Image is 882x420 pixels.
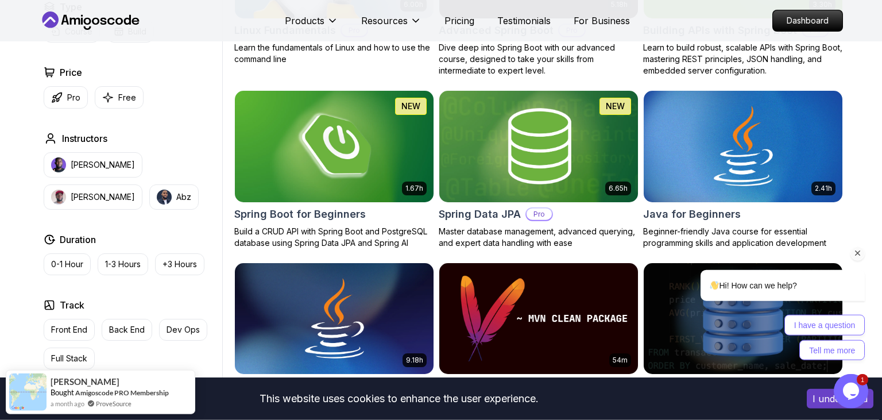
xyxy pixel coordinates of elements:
[44,348,95,369] button: Full Stack
[71,159,135,171] p: [PERSON_NAME]
[157,190,172,205] img: instructor img
[285,14,324,28] p: Products
[51,324,87,336] p: Front End
[155,253,204,275] button: +3 Hours
[51,353,87,364] p: Full Stack
[159,319,207,341] button: Dev Ops
[235,91,434,202] img: Spring Boot for Beginners card
[105,259,141,270] p: 1-3 Hours
[439,42,639,76] p: Dive deep into Spring Boot with our advanced course, designed to take your skills from intermedia...
[401,101,420,112] p: NEW
[51,157,66,172] img: instructor img
[644,263,842,375] img: Advanced Databases card
[609,184,628,193] p: 6.65h
[118,92,136,103] p: Free
[60,65,82,79] h2: Price
[102,319,152,341] button: Back End
[644,91,842,202] img: Java for Beginners card
[44,184,142,210] button: instructor img[PERSON_NAME]
[439,226,639,249] p: Master database management, advanced querying, and expert data handling with ease
[664,167,871,368] iframe: chat widget
[95,86,144,109] button: Free
[176,191,191,203] p: Abz
[444,14,474,28] a: Pricing
[606,101,625,112] p: NEW
[109,324,145,336] p: Back End
[834,374,871,409] iframe: chat widget
[62,132,107,145] h2: Instructors
[96,399,131,409] a: ProveSource
[44,152,142,178] button: instructor img[PERSON_NAME]
[285,14,338,37] button: Products
[44,86,88,109] button: Pro
[60,233,96,246] h2: Duration
[51,388,74,397] span: Bought
[439,263,638,375] img: Maven Essentials card
[643,206,741,222] h2: Java for Beginners
[643,226,843,249] p: Beginner-friendly Java course for essential programming skills and application development
[234,206,366,222] h2: Spring Boot for Beginners
[807,389,873,409] button: Accept cookies
[574,14,630,28] a: For Business
[527,209,552,220] p: Pro
[613,356,628,365] p: 54m
[439,206,521,222] h2: Spring Data JPA
[406,356,423,365] p: 9.18h
[71,191,135,203] p: [PERSON_NAME]
[234,90,434,249] a: Spring Boot for Beginners card1.67hNEWSpring Boot for BeginnersBuild a CRUD API with Spring Boot ...
[773,10,842,31] p: Dashboard
[75,388,169,397] a: Amigoscode PRO Membership
[361,14,408,28] p: Resources
[497,14,551,28] a: Testimonials
[9,373,47,411] img: provesource social proof notification image
[405,184,423,193] p: 1.67h
[439,90,639,249] a: Spring Data JPA card6.65hNEWSpring Data JPAProMaster database management, advanced querying, and ...
[772,10,843,32] a: Dashboard
[51,399,84,409] span: a month ago
[235,263,434,375] img: Java for Developers card
[361,14,421,37] button: Resources
[234,226,434,249] p: Build a CRUD API with Spring Boot and PostgreSQL database using Spring Data JPA and Spring AI
[643,42,843,76] p: Learn to build robust, scalable APIs with Spring Boot, mastering REST principles, JSON handling, ...
[51,190,66,205] img: instructor img
[439,91,638,202] img: Spring Data JPA card
[51,259,83,270] p: 0-1 Hour
[44,253,91,275] button: 0-1 Hour
[643,90,843,249] a: Java for Beginners card2.41hJava for BeginnersBeginner-friendly Java course for essential program...
[60,298,84,312] h2: Track
[44,319,95,341] button: Front End
[67,92,80,103] p: Pro
[51,377,119,387] span: [PERSON_NAME]
[163,259,197,270] p: +3 Hours
[234,42,434,65] p: Learn the fundamentals of Linux and how to use the command line
[98,253,148,275] button: 1-3 Hours
[9,386,790,411] div: This website uses cookies to enhance the user experience.
[167,324,200,336] p: Dev Ops
[149,184,199,210] button: instructor imgAbz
